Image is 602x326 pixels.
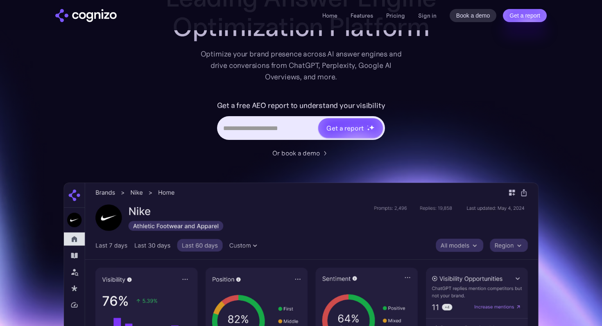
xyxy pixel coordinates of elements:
a: Features [351,12,373,19]
form: Hero URL Input Form [217,99,385,144]
img: star [367,128,370,131]
img: star [369,125,374,130]
a: Get a reportstarstarstar [317,117,384,139]
a: Get a report [503,9,547,22]
a: Book a demo [450,9,497,22]
img: star [367,125,368,126]
label: Get a free AEO report to understand your visibility [217,99,385,112]
a: home [55,9,117,22]
div: Or book a demo [272,148,320,158]
a: Pricing [386,12,405,19]
div: Get a report [326,123,363,133]
a: Sign in [418,11,437,20]
a: Or book a demo [272,148,330,158]
img: cognizo logo [55,9,117,22]
div: Optimize your brand presence across AI answer engines and drive conversions from ChatGPT, Perplex... [200,48,402,83]
a: Home [322,12,337,19]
